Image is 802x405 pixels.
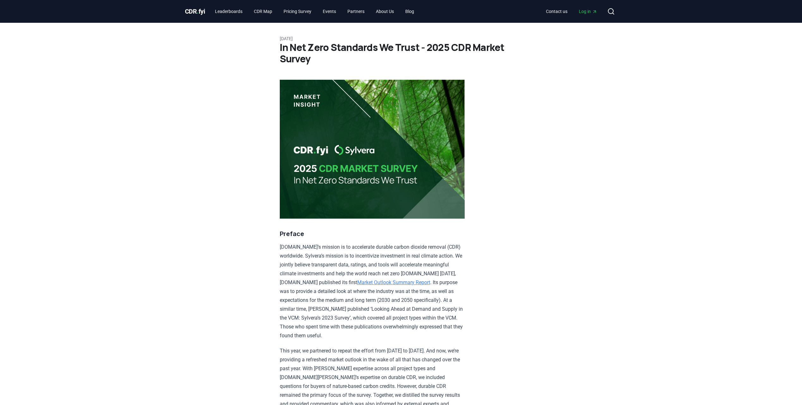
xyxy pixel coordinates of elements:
a: About Us [371,6,399,17]
img: blog post image [280,80,465,219]
a: CDR Map [249,6,277,17]
a: Partners [342,6,370,17]
a: Contact us [541,6,572,17]
nav: Main [210,6,419,17]
p: [DATE] [280,35,523,42]
h1: In Net Zero Standards We Trust - 2025 CDR Market Survey [280,42,523,65]
p: [DOMAIN_NAME]’s mission is to accelerate durable carbon dioxide removal (CDR) worldwide. Sylvera’... [280,243,465,340]
a: Market Outlook Summary Report [357,279,430,285]
a: Pricing Survey [279,6,316,17]
span: Log in [579,8,597,15]
a: Log in [574,6,602,17]
a: CDR.fyi [185,7,205,16]
a: Leaderboards [210,6,248,17]
nav: Main [541,6,602,17]
span: . [197,8,199,15]
span: CDR fyi [185,8,205,15]
h3: Preface [280,229,465,239]
a: Blog [400,6,419,17]
a: Events [318,6,341,17]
